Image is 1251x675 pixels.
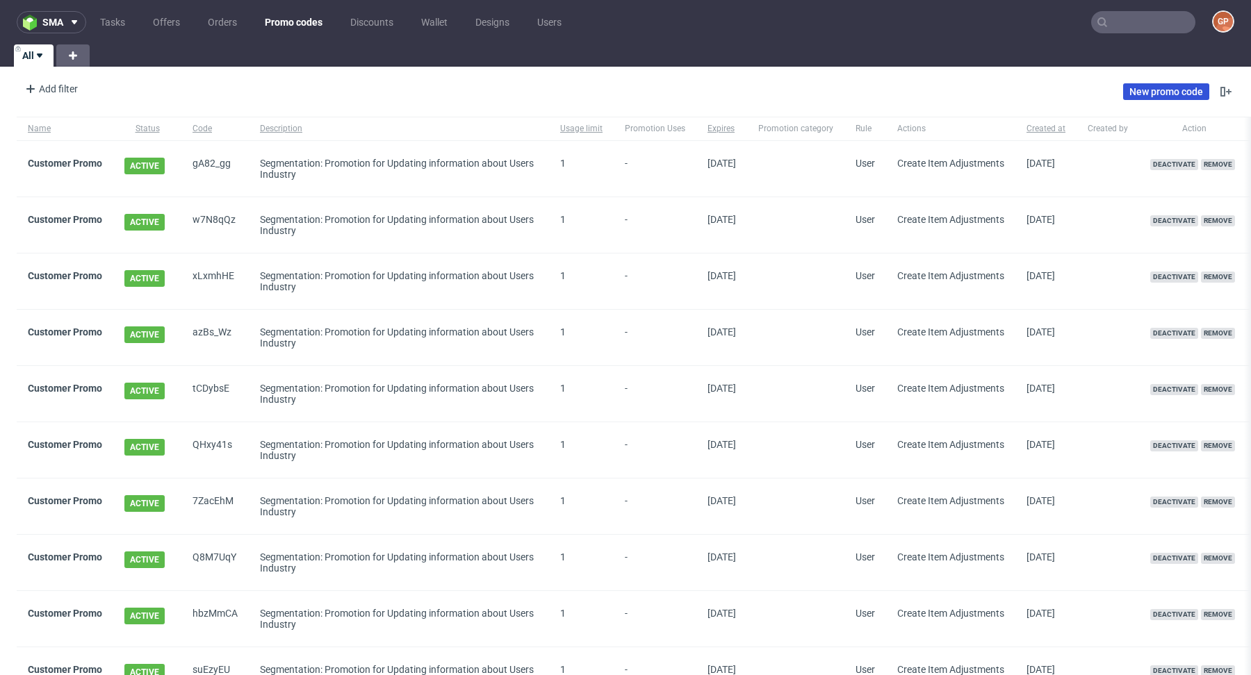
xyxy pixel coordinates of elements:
[560,123,603,135] span: Usage limit
[560,270,566,281] span: 1
[897,495,1004,506] span: Create Item Adjustments
[199,11,245,33] a: Orders
[23,15,42,31] img: logo
[1150,272,1198,283] span: Deactivate
[897,326,1004,337] span: Create Item Adjustments
[1201,553,1235,564] span: Remove
[193,551,238,574] span: Q8M7UqY
[1150,440,1198,451] span: Deactivate
[124,551,165,568] span: ACTIVE
[124,326,165,343] span: ACTIVE
[625,551,685,574] span: -
[1150,384,1198,395] span: Deactivate
[92,11,133,33] a: Tasks
[560,439,566,450] span: 1
[260,383,538,405] div: Segmentation: Promotion for Updating information about Users Industry
[897,123,1004,135] span: Actions
[560,158,566,169] span: 1
[260,123,538,135] span: Description
[625,326,685,349] span: -
[124,158,165,174] span: ACTIVE
[342,11,402,33] a: Discounts
[560,664,566,675] span: 1
[193,439,238,461] span: QHxy41s
[625,383,685,405] span: -
[413,11,456,33] a: Wallet
[28,158,102,169] a: Customer Promo
[1027,608,1055,619] span: [DATE]
[625,495,685,517] span: -
[1027,439,1055,450] span: [DATE]
[625,439,685,461] span: -
[193,158,238,180] span: gA82_gg
[625,270,685,292] span: -
[708,551,736,562] span: [DATE]
[856,383,875,394] span: User
[124,214,165,231] span: ACTIVE
[708,158,736,169] span: [DATE]
[897,551,1004,562] span: Create Item Adjustments
[1201,272,1235,283] span: Remove
[560,495,566,506] span: 1
[1027,326,1055,337] span: [DATE]
[625,158,685,180] span: -
[28,123,102,135] span: Name
[193,326,238,349] span: azBs_Wz
[193,608,238,630] span: hbzMmCA
[28,439,102,450] a: Customer Promo
[42,17,63,27] span: sma
[708,214,736,225] span: [DATE]
[467,11,518,33] a: Designs
[1123,83,1209,100] a: New promo code
[897,270,1004,281] span: Create Item Adjustments
[856,123,875,135] span: Rule
[1027,383,1055,394] span: [DATE]
[14,44,54,67] a: All
[625,214,685,236] span: -
[193,270,238,292] span: xLxmhHE
[1027,495,1055,506] span: [DATE]
[560,383,566,394] span: 1
[28,383,102,394] a: Customer Promo
[1027,664,1055,675] span: [DATE]
[708,495,736,506] span: [DATE]
[856,608,875,619] span: User
[1201,215,1235,226] span: Remove
[193,383,238,405] span: tCDybsE
[124,439,165,456] span: ACTIVE
[856,214,875,225] span: User
[260,551,538,574] div: Segmentation: Promotion for Updating information about Users Industry
[897,608,1004,619] span: Create Item Adjustments
[1027,551,1055,562] span: [DATE]
[1213,12,1233,31] figcaption: GP
[708,123,736,135] span: Expires
[28,608,102,619] a: Customer Promo
[1201,609,1235,620] span: Remove
[19,78,81,100] div: Add filter
[856,551,875,562] span: User
[28,495,102,506] a: Customer Promo
[625,123,685,135] span: Promotion Uses
[260,439,538,461] div: Segmentation: Promotion for Updating information about Users Industry
[145,11,188,33] a: Offers
[897,664,1004,675] span: Create Item Adjustments
[28,270,102,281] a: Customer Promo
[1150,609,1198,620] span: Deactivate
[856,270,875,281] span: User
[1150,123,1238,135] span: Action
[1150,159,1198,170] span: Deactivate
[1027,214,1055,225] span: [DATE]
[560,214,566,225] span: 1
[17,11,86,33] button: sma
[1088,123,1128,135] span: Created by
[1027,270,1055,281] span: [DATE]
[193,214,238,236] span: w7N8qQz
[260,270,538,292] div: Segmentation: Promotion for Updating information about Users Industry
[28,326,102,337] a: Customer Promo
[856,326,875,337] span: User
[897,383,1004,394] span: Create Item Adjustments
[28,214,102,225] a: Customer Promo
[1150,328,1198,339] span: Deactivate
[1150,553,1198,564] span: Deactivate
[1027,123,1065,135] span: Created at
